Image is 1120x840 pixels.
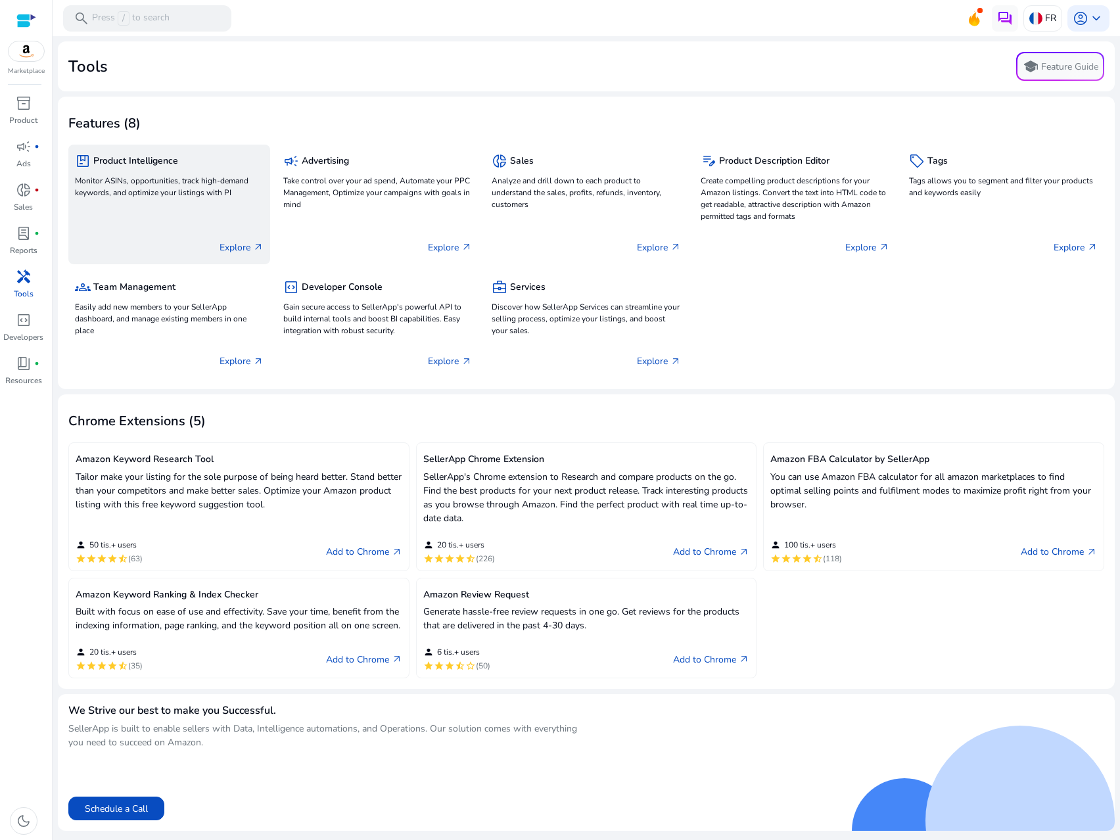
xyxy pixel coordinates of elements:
p: FR [1045,7,1056,30]
a: Add to Chromearrow_outward [326,544,402,560]
h2: Tools [68,57,108,76]
mat-icon: star_half [812,553,823,564]
span: (35) [128,661,143,671]
mat-icon: star [97,661,107,671]
h3: Chrome Extensions (5) [68,413,206,429]
p: SellerApp is built to enable sellers with Data, Intelligence automations, and Operations. Our sol... [68,722,586,749]
mat-icon: star [76,553,86,564]
span: arrow_outward [739,654,749,665]
mat-icon: person [76,647,86,657]
span: arrow_outward [670,356,681,367]
mat-icon: person [423,647,434,657]
span: fiber_manual_record [34,231,39,236]
mat-icon: person [423,540,434,550]
p: Tools [14,288,34,300]
p: Easily add new members to your SellerApp dashboard, and manage existing members in one place [75,301,264,337]
mat-icon: star [76,661,86,671]
a: Add to Chromearrow_outward [1021,544,1097,560]
p: Built with focus on ease of use and effectivity. Save your time, benefit from the indexing inform... [76,605,402,632]
span: arrow_outward [461,356,472,367]
span: fiber_manual_record [34,361,39,366]
span: arrow_outward [392,654,402,665]
span: arrow_outward [253,356,264,367]
p: Resources [5,375,42,386]
button: Schedule a Call [68,797,164,820]
p: Explore [637,241,681,254]
mat-icon: star [781,553,791,564]
mat-icon: star [455,553,465,564]
span: 50 tis.+ users [89,540,137,550]
p: Tailor make your listing for the sole purpose of being heard better. Stand better than your compe... [76,470,402,511]
span: sell [909,153,925,169]
span: fiber_manual_record [34,144,39,149]
span: arrow_outward [670,242,681,252]
span: 100 tis.+ users [784,540,836,550]
img: amazon.svg [9,41,44,61]
mat-icon: star_half [455,661,465,671]
mat-icon: star [444,661,455,671]
mat-icon: star [107,661,118,671]
p: Analyze and drill down to each product to understand the sales, profits, refunds, inventory, cust... [492,175,680,210]
span: arrow_outward [392,547,402,557]
p: Create compelling product descriptions for your Amazon listings. Convert the text into HTML code ... [701,175,889,222]
mat-icon: star [434,553,444,564]
p: Marketplace [8,66,45,76]
span: fiber_manual_record [34,187,39,193]
span: keyboard_arrow_down [1088,11,1104,26]
h5: Amazon Keyword Ranking & Index Checker [76,590,402,601]
p: Ads [16,158,31,170]
p: Explore [428,354,472,368]
span: book_4 [16,356,32,371]
h5: Amazon Review Request [423,590,750,601]
h5: Amazon FBA Calculator by SellerApp [770,454,1097,465]
span: business_center [492,279,507,295]
span: package [75,153,91,169]
h5: Advertising [302,156,349,167]
span: (63) [128,553,143,564]
span: handyman [16,269,32,285]
mat-icon: star [770,553,781,564]
span: arrow_outward [461,242,472,252]
span: arrow_outward [879,242,889,252]
mat-icon: star [97,553,107,564]
mat-icon: star [107,553,118,564]
mat-icon: star [791,553,802,564]
span: arrow_outward [253,242,264,252]
mat-icon: star [86,661,97,671]
p: SellerApp's Chrome extension to Research and compare products on the go. Find the best products f... [423,470,750,525]
p: Take control over your ad spend, Automate your PPC Management, Optimize your campaigns with goals... [283,175,472,210]
p: Reports [10,245,37,256]
h5: Sales [510,156,534,167]
mat-icon: person [770,540,781,550]
p: Developers [3,331,43,343]
span: 20 tis.+ users [89,647,137,657]
button: schoolFeature Guide [1016,52,1104,81]
span: code_blocks [283,279,299,295]
span: / [118,11,129,26]
p: Explore [428,241,472,254]
h3: Features (8) [68,116,141,131]
p: Sales [14,201,33,213]
mat-icon: person [76,540,86,550]
p: Product [9,114,37,126]
a: Add to Chromearrow_outward [673,651,749,667]
h5: Team Management [93,282,175,293]
img: fr.svg [1029,12,1042,25]
p: Explore [220,354,264,368]
a: Add to Chromearrow_outward [673,544,749,560]
span: arrow_outward [1086,547,1097,557]
span: donut_small [492,153,507,169]
span: groups [75,279,91,295]
span: edit_note [701,153,716,169]
mat-icon: star_half [465,553,476,564]
p: Generate hassle-free review requests in one go. Get reviews for the products that are delivered i... [423,605,750,632]
span: 6 tis.+ users [437,647,480,657]
span: (50) [476,661,490,671]
h4: We Strive our best to make you Successful. [68,705,586,717]
p: Gain secure access to SellerApp's powerful API to build internal tools and boost BI capabilities.... [283,301,472,337]
span: campaign [283,153,299,169]
p: Discover how SellerApp Services can streamline your selling process, optimize your listings, and ... [492,301,680,337]
h5: Services [510,282,546,293]
p: Press to search [92,11,170,26]
span: school [1023,58,1038,74]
